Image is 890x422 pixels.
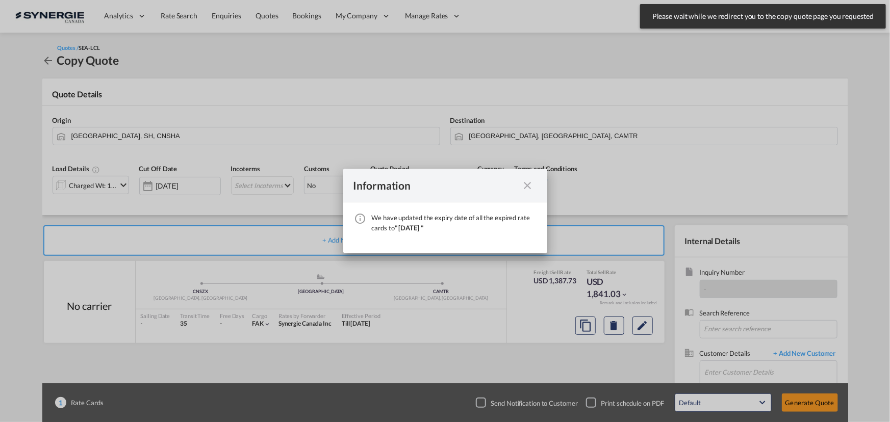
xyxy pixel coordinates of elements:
div: We have updated the expiry date of all the expired rate cards to [372,213,537,233]
span: Please wait while we redirect you to the copy quote page you requested [649,11,877,21]
md-dialog: We have ... [343,169,547,253]
md-icon: icon-information-outline [354,213,367,225]
md-icon: icon-close fg-AAA8AD cursor [522,179,534,192]
div: Information [353,179,519,192]
span: " [DATE] " [395,224,423,232]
